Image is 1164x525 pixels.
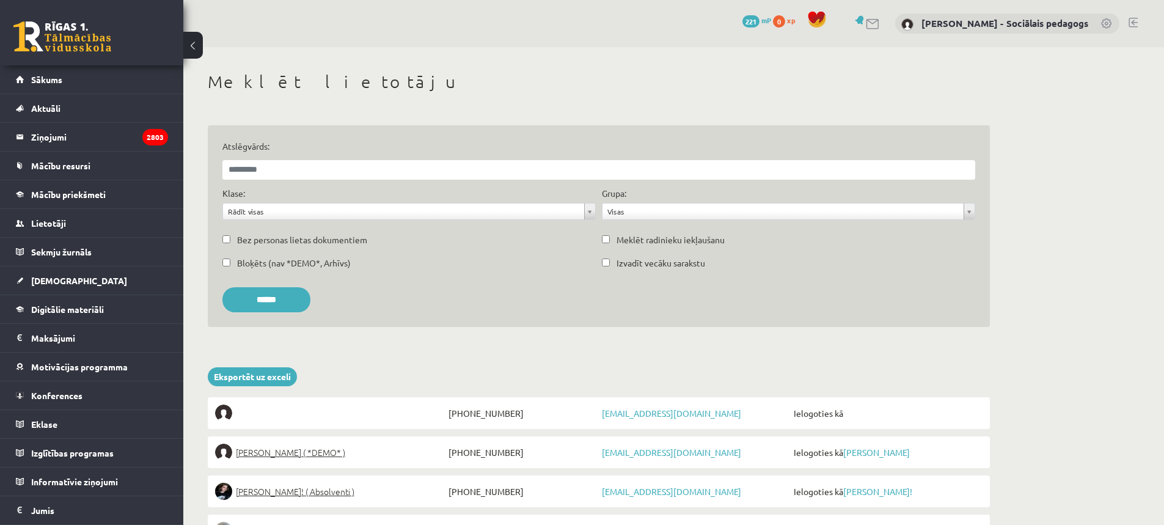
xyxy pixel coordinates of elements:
a: Sākums [16,65,168,94]
img: Sofija Anrio-Karlauska! [215,483,232,500]
span: [PERSON_NAME] ( *DEMO* ) [236,444,345,461]
a: [PERSON_NAME] ( *DEMO* ) [215,444,445,461]
label: Izvadīt vecāku sarakstu [617,257,705,270]
a: 221 mP [742,15,771,25]
label: Klase: [222,187,245,200]
span: [PHONE_NUMBER] [445,405,599,422]
span: 221 [742,15,760,28]
a: Eklase [16,410,168,438]
a: [EMAIL_ADDRESS][DOMAIN_NAME] [602,408,741,419]
a: Konferences [16,381,168,409]
a: Eksportēt uz exceli [208,367,297,386]
span: mP [761,15,771,25]
legend: Ziņojumi [31,123,168,151]
span: Aktuāli [31,103,60,114]
a: [PERSON_NAME] [843,447,910,458]
span: Rādīt visas [228,204,579,219]
i: 2803 [142,129,168,145]
a: Sekmju žurnāls [16,238,168,266]
span: Izglītības programas [31,447,114,458]
a: Motivācijas programma [16,353,168,381]
a: [EMAIL_ADDRESS][DOMAIN_NAME] [602,486,741,497]
a: Informatīvie ziņojumi [16,468,168,496]
a: Ziņojumi2803 [16,123,168,151]
span: Konferences [31,390,82,401]
span: Digitālie materiāli [31,304,104,315]
span: [DEMOGRAPHIC_DATA] [31,275,127,286]
img: Elīna Elizabete Ancveriņa [215,444,232,461]
a: Izglītības programas [16,439,168,467]
a: Rādīt visas [223,204,595,219]
span: Eklase [31,419,57,430]
label: Grupa: [602,187,626,200]
label: Meklēt radinieku iekļaušanu [617,233,725,246]
a: Visas [602,204,975,219]
a: Aktuāli [16,94,168,122]
span: Sekmju žurnāls [31,246,92,257]
a: [PERSON_NAME]! [843,486,912,497]
img: Dagnija Gaubšteina - Sociālais pedagogs [901,18,913,31]
label: Bloķēts (nav *DEMO*, Arhīvs) [237,257,351,270]
a: Maksājumi [16,324,168,352]
span: Mācību resursi [31,160,90,171]
span: Informatīvie ziņojumi [31,476,118,487]
a: Mācību priekšmeti [16,180,168,208]
span: Mācību priekšmeti [31,189,106,200]
a: Digitālie materiāli [16,295,168,323]
a: Lietotāji [16,209,168,237]
span: Jumis [31,505,54,516]
span: [PERSON_NAME]! ( Absolventi ) [236,483,354,500]
span: [PHONE_NUMBER] [445,483,599,500]
span: Ielogoties kā [791,405,983,422]
span: Visas [607,204,959,219]
label: Atslēgvārds: [222,140,975,153]
a: Rīgas 1. Tālmācības vidusskola [13,21,111,52]
a: 0 xp [773,15,801,25]
span: Ielogoties kā [791,483,983,500]
a: [DEMOGRAPHIC_DATA] [16,266,168,295]
a: [PERSON_NAME]! ( Absolventi ) [215,483,445,500]
span: xp [787,15,795,25]
legend: Maksājumi [31,324,168,352]
a: Jumis [16,496,168,524]
span: Ielogoties kā [791,444,983,461]
span: [PHONE_NUMBER] [445,444,599,461]
a: [PERSON_NAME] - Sociālais pedagogs [921,17,1088,29]
span: 0 [773,15,785,28]
span: Lietotāji [31,218,66,229]
h1: Meklēt lietotāju [208,72,990,92]
a: [EMAIL_ADDRESS][DOMAIN_NAME] [602,447,741,458]
span: Sākums [31,74,62,85]
span: Motivācijas programma [31,361,128,372]
label: Bez personas lietas dokumentiem [237,233,367,246]
a: Mācību resursi [16,152,168,180]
